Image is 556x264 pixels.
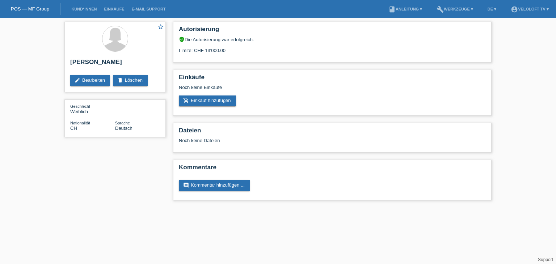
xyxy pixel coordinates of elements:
[179,85,486,95] div: Noch keine Einkäufe
[179,37,486,42] div: Die Autorisierung war erfolgreich.
[68,7,100,11] a: Kund*innen
[538,257,553,262] a: Support
[115,121,130,125] span: Sprache
[183,182,189,188] i: comment
[70,103,115,114] div: Weiblich
[484,7,500,11] a: DE ▾
[11,6,49,12] a: POS — MF Group
[179,95,236,106] a: add_shopping_cartEinkauf hinzufügen
[115,125,132,131] span: Deutsch
[179,42,486,53] div: Limite: CHF 13'000.00
[75,77,80,83] i: edit
[157,24,164,30] i: star_border
[179,164,486,175] h2: Kommentare
[70,59,160,69] h2: [PERSON_NAME]
[70,75,110,86] a: editBearbeiten
[179,127,486,138] h2: Dateien
[70,104,90,108] span: Geschlecht
[183,98,189,103] i: add_shopping_cart
[385,7,426,11] a: bookAnleitung ▾
[507,7,552,11] a: account_circleVeloLoft TV ▾
[179,26,486,37] h2: Autorisierung
[388,6,396,13] i: book
[113,75,148,86] a: deleteLöschen
[128,7,169,11] a: E-Mail Support
[433,7,477,11] a: buildWerkzeuge ▾
[179,37,185,42] i: verified_user
[100,7,128,11] a: Einkäufe
[179,138,400,143] div: Noch keine Dateien
[179,74,486,85] h2: Einkäufe
[70,121,90,125] span: Nationalität
[437,6,444,13] i: build
[117,77,123,83] i: delete
[70,125,77,131] span: Schweiz
[179,180,250,191] a: commentKommentar hinzufügen ...
[511,6,518,13] i: account_circle
[157,24,164,31] a: star_border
